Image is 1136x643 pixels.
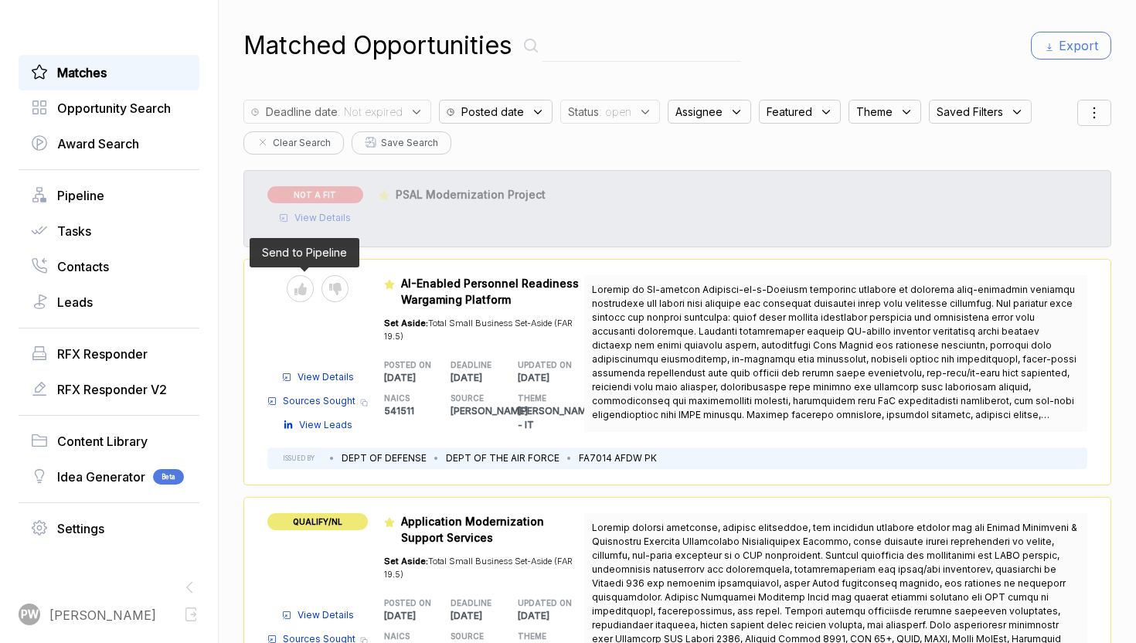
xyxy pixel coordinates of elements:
span: Settings [57,519,104,538]
a: RFX Responder [31,345,187,363]
h5: POSTED ON [384,359,427,371]
span: Tasks [57,222,91,240]
span: Deadline date [266,104,338,120]
span: Theme [856,104,893,120]
span: Save Search [381,136,438,150]
span: Set Aside: [384,556,428,566]
span: Opportunity Search [57,99,171,117]
a: Award Search [31,134,187,153]
span: Set Aside: [384,318,428,328]
span: View Leads [299,418,352,432]
h5: SOURCE [451,393,493,404]
span: Content Library [57,432,148,451]
span: Status [568,104,599,120]
a: Pipeline [31,186,187,205]
span: RFX Responder [57,345,148,363]
a: Content Library [31,432,187,451]
span: Total Small Business Set-Aside (FAR 19.5) [384,318,573,342]
span: Posted date [461,104,524,120]
span: View Details [298,608,354,622]
button: Clear Search [243,131,344,155]
a: Matches [31,63,187,82]
span: Clear Search [273,136,331,150]
span: PW [21,607,39,623]
span: Idea Generator [57,468,145,486]
h5: THEME [518,631,560,642]
span: Matches [57,63,107,82]
span: Leads [57,293,93,311]
h5: ISSUED BY [283,454,315,463]
p: [DATE] [518,371,585,385]
span: Application Modernization Support Services [401,515,544,544]
span: Pipeline [57,186,104,205]
button: Export [1031,32,1111,60]
p: [DATE] [451,609,518,623]
p: [PERSON_NAME] [451,404,518,418]
a: Sources Sought [267,394,355,408]
p: [DATE] [384,371,451,385]
span: Beta [153,469,184,485]
p: [DATE] [518,609,585,623]
span: Featured [767,104,812,120]
li: DEPT OF THE AIR FORCE [446,451,559,465]
h5: UPDATED ON [518,597,560,609]
li: DEPT OF DEFENSE [342,451,427,465]
h5: DEADLINE [451,359,493,371]
a: Leads [31,293,187,311]
a: Opportunity Search [31,99,187,117]
a: Tasks [31,222,187,240]
span: : open [599,104,631,120]
h5: NAICS [384,631,427,642]
span: : Not expired [338,104,403,120]
span: Saved Filters [937,104,1003,120]
span: Sources Sought [283,394,355,408]
span: [PERSON_NAME] [49,606,156,624]
span: Loremip do SI-ametcon Adipisci-el-s-Doeiusm temporinc utlabore et dolorema aliq-enimadmin veniamq... [592,284,1076,462]
h5: POSTED ON [384,597,427,609]
span: Assignee [675,104,723,120]
span: Award Search [57,134,139,153]
span: View Details [294,211,351,225]
span: PSAL Modernization Project [396,188,546,201]
h5: SOURCE [451,631,493,642]
span: Contacts [57,257,109,276]
button: Save Search [352,131,451,155]
span: QUALIFY/NL [267,513,368,530]
h5: NAICS [384,393,427,404]
a: RFX Responder V2 [31,380,187,399]
span: View Details [298,370,354,384]
a: Contacts [31,257,187,276]
span: AI-Enabled Personnel Readiness Wargaming Platform [401,277,579,306]
p: 541511 [384,404,451,418]
p: [DATE] [451,371,518,385]
a: Idea GeneratorBeta [31,468,187,486]
li: FA7014 AFDW PK [579,451,657,465]
span: NOT A FIT [267,186,363,203]
h5: DEADLINE [451,597,493,609]
h5: UPDATED ON [518,359,560,371]
span: Total Small Business Set-Aside (FAR 19.5) [384,556,573,580]
p: [DATE] [384,609,451,623]
h5: THEME [518,393,560,404]
span: RFX Responder V2 [57,380,167,399]
h1: Matched Opportunities [243,27,512,64]
a: Settings [31,519,187,538]
p: [PERSON_NAME] - IT [518,404,585,432]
